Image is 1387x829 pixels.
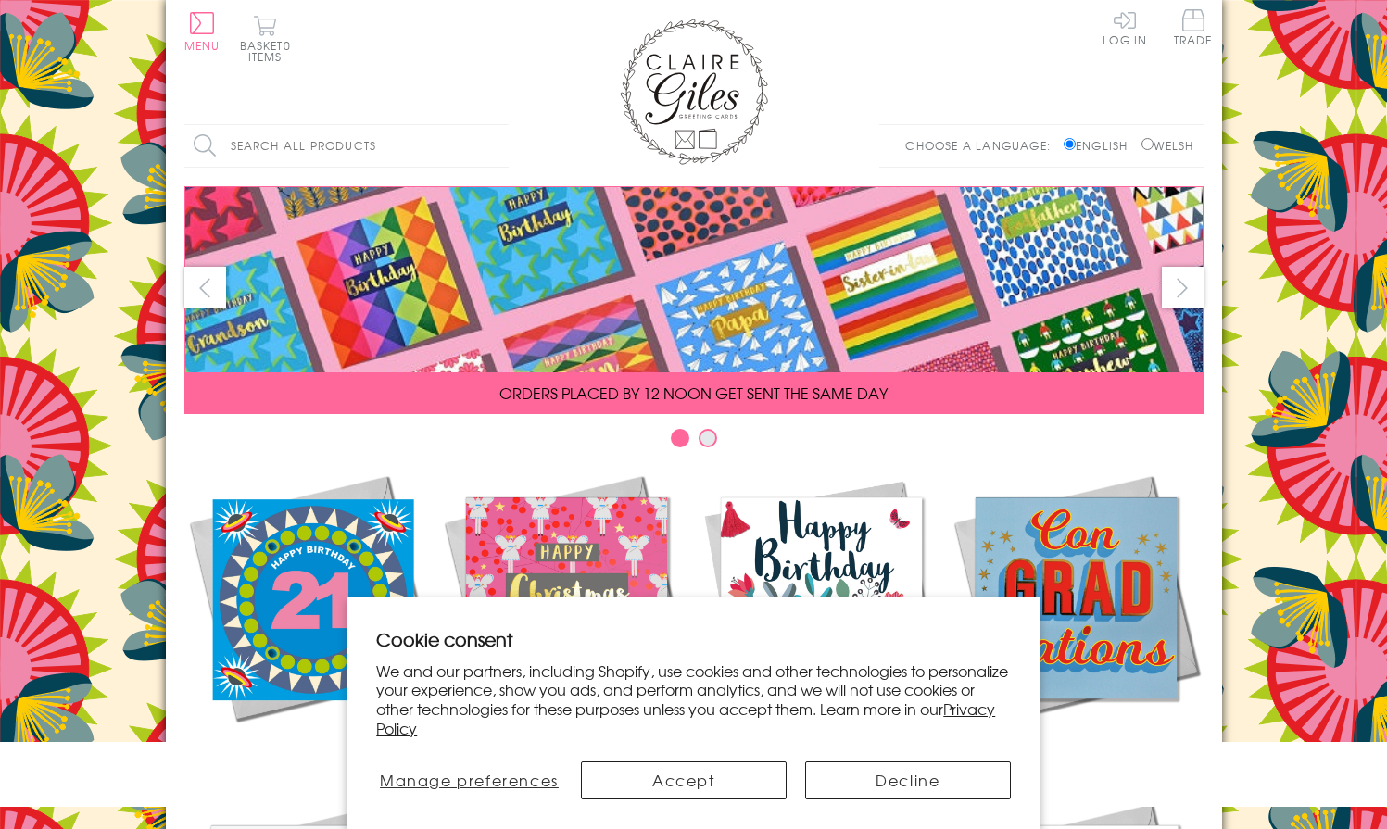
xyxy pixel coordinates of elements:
[250,739,372,761] span: New Releases
[1064,137,1137,154] label: English
[499,382,888,404] span: ORDERS PLACED BY 12 NOON GET SENT THE SAME DAY
[376,626,1011,652] h2: Cookie consent
[1141,138,1154,150] input: Welsh
[184,12,221,51] button: Menu
[184,428,1204,457] div: Carousel Pagination
[949,471,1204,761] a: Academic
[184,267,226,308] button: prev
[184,125,509,167] input: Search all products
[490,125,509,167] input: Search
[376,761,561,799] button: Manage preferences
[1162,267,1204,308] button: next
[1174,9,1213,45] span: Trade
[248,37,291,65] span: 0 items
[380,769,559,791] span: Manage preferences
[699,429,717,447] button: Carousel Page 2
[376,661,1011,738] p: We and our partners, including Shopify, use cookies and other technologies to personalize your ex...
[240,15,291,62] button: Basket0 items
[620,19,768,165] img: Claire Giles Greetings Cards
[1141,137,1194,154] label: Welsh
[671,429,689,447] button: Carousel Page 1 (Current Slide)
[184,471,439,761] a: New Releases
[581,761,787,799] button: Accept
[805,761,1011,799] button: Decline
[1064,138,1076,150] input: English
[184,37,221,54] span: Menu
[439,471,694,761] a: Christmas
[905,137,1060,154] p: Choose a language:
[1028,739,1124,761] span: Academic
[1174,9,1213,49] a: Trade
[376,697,995,739] a: Privacy Policy
[694,471,949,761] a: Birthdays
[1103,9,1147,45] a: Log In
